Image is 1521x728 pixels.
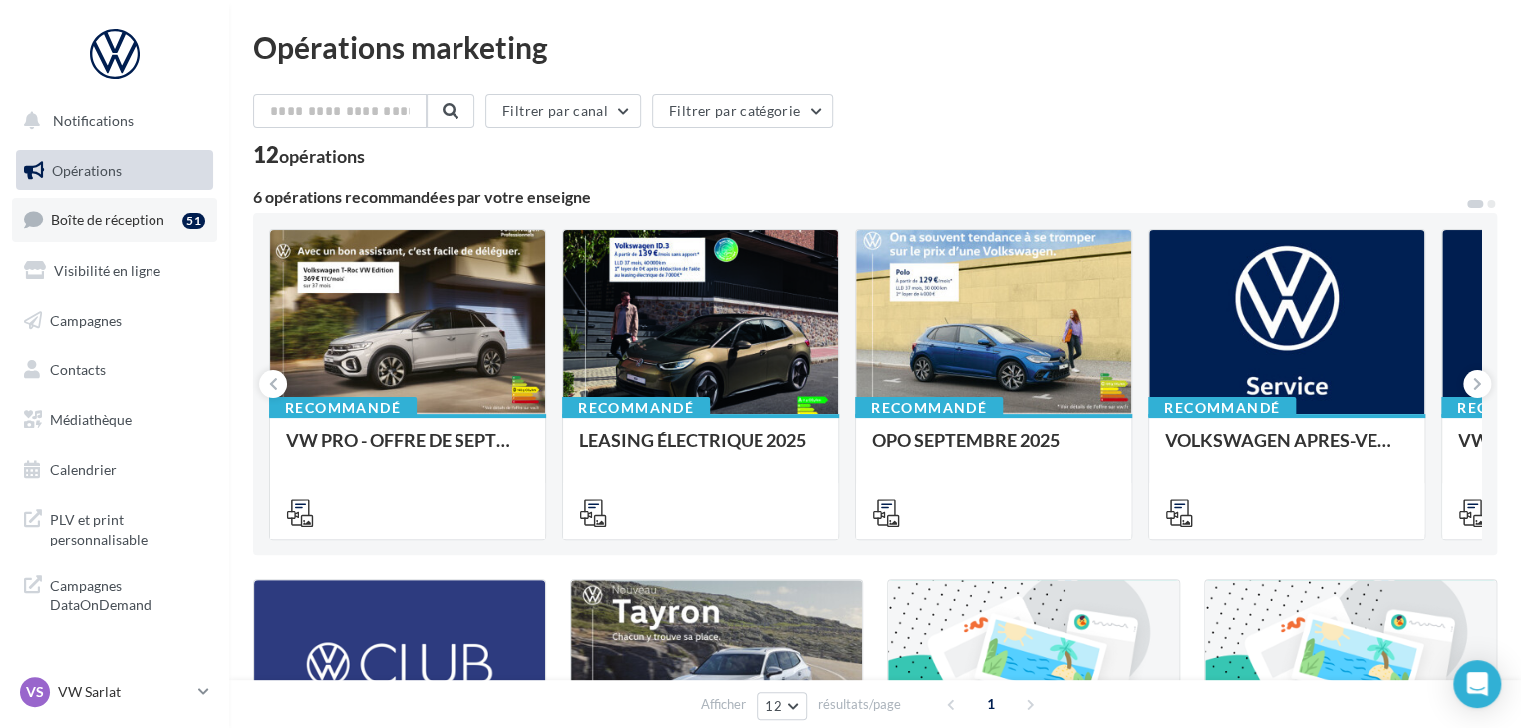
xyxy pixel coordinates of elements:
span: 12 [765,698,782,714]
span: Calendrier [50,461,117,478]
div: Opérations marketing [253,32,1497,62]
div: Recommandé [855,397,1003,419]
a: Opérations [12,150,217,191]
button: Notifications [12,100,209,142]
span: Afficher [701,695,746,714]
span: Visibilité en ligne [54,262,160,279]
a: VS VW Sarlat [16,673,213,711]
div: Recommandé [269,397,417,419]
span: Médiathèque [50,411,132,428]
div: OPO SEPTEMBRE 2025 [872,430,1115,470]
button: Filtrer par canal [485,94,641,128]
a: Médiathèque [12,399,217,441]
p: VW Sarlat [58,682,190,702]
span: Opérations [52,162,122,179]
a: Campagnes [12,300,217,342]
span: VS [26,682,44,702]
div: 6 opérations recommandées par votre enseigne [253,189,1465,205]
div: VW PRO - OFFRE DE SEPTEMBRE 25 [286,430,529,470]
button: 12 [757,692,807,720]
a: Boîte de réception51 [12,198,217,241]
span: Notifications [53,112,134,129]
a: Visibilité en ligne [12,250,217,292]
a: Contacts [12,349,217,391]
div: LEASING ÉLECTRIQUE 2025 [579,430,822,470]
div: VOLKSWAGEN APRES-VENTE [1165,430,1408,470]
a: Calendrier [12,449,217,491]
span: Contacts [50,361,106,378]
span: Campagnes DataOnDemand [50,572,205,615]
button: Filtrer par catégorie [652,94,833,128]
span: résultats/page [818,695,901,714]
div: Recommandé [562,397,710,419]
div: Open Intercom Messenger [1453,660,1501,708]
div: Recommandé [1148,397,1296,419]
div: 12 [253,144,365,166]
span: Campagnes [50,311,122,328]
a: Campagnes DataOnDemand [12,564,217,623]
a: PLV et print personnalisable [12,498,217,556]
div: 51 [182,213,205,229]
span: PLV et print personnalisable [50,506,205,548]
span: 1 [975,688,1007,720]
div: opérations [279,147,365,165]
span: Boîte de réception [51,211,164,228]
